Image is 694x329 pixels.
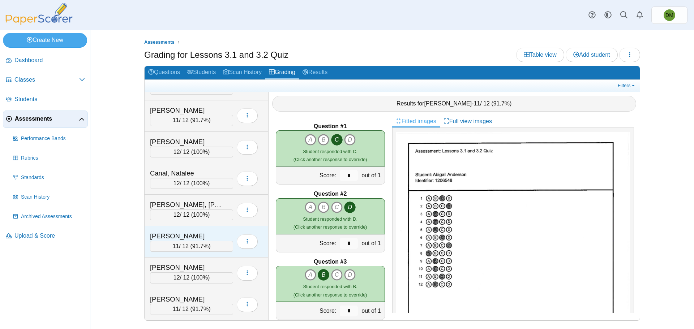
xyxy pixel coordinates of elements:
span: Upload & Score [14,232,85,240]
h1: Grading for Lessons 3.1 and 3.2 Quiz [144,49,288,61]
a: Questions [145,66,184,79]
a: Students [184,66,219,79]
span: 11 [173,306,179,312]
a: Scan History [10,189,88,206]
a: Create New [3,33,87,47]
span: Domenic Mariani [665,13,673,18]
span: 11 [173,117,179,123]
div: [PERSON_NAME] [150,106,222,115]
span: Classes [14,76,79,84]
a: Students [3,91,88,108]
a: Alerts [632,7,648,23]
span: Rubrics [21,155,85,162]
div: Score: [276,234,338,252]
a: Assessments [142,38,176,47]
span: 100% [193,212,208,218]
div: Results for - / 12 ( ) [272,96,637,112]
div: Canal, Natalee [150,169,222,178]
a: Classes [3,72,88,89]
b: Question #3 [314,258,347,266]
span: 91.7% [493,100,510,107]
span: Add student [573,52,610,58]
a: Add student [566,48,617,62]
span: Domenic Mariani [664,9,675,21]
a: Scan History [219,66,265,79]
div: out of 1 [360,166,384,184]
a: Upload & Score [3,228,88,245]
span: Table view [524,52,557,58]
span: Standards [21,174,85,181]
a: Full view images [440,115,496,127]
span: 11 [173,243,179,249]
span: Performance Bands [21,135,85,142]
i: D [344,202,356,213]
i: A [305,269,316,281]
small: (Click another response to override) [294,284,367,297]
span: Dashboard [14,56,85,64]
div: [PERSON_NAME] [150,263,222,272]
small: (Click another response to override) [294,216,367,230]
span: [PERSON_NAME] [424,100,472,107]
i: D [344,134,356,146]
span: Student responded with D. [303,216,357,222]
span: Student responded with C. [303,149,357,154]
img: PaperScorer [3,3,75,25]
span: 91.7% [192,306,209,312]
a: Rubrics [10,150,88,167]
small: (Click another response to override) [294,149,367,162]
i: D [344,269,356,281]
div: / 12 ( ) [150,115,233,126]
a: Domenic Mariani [651,7,687,24]
a: PaperScorer [3,20,75,26]
span: 100% [193,180,208,186]
a: Dashboard [3,52,88,69]
a: Performance Bands [10,130,88,147]
div: [PERSON_NAME], [PERSON_NAME] [150,200,222,209]
span: Archived Assessments [21,213,85,220]
i: C [331,134,343,146]
i: A [305,134,316,146]
div: / 12 ( ) [150,209,233,220]
span: 11 [474,100,480,107]
a: Filters [616,82,638,89]
a: Standards [10,169,88,186]
a: Archived Assessments [10,208,88,225]
span: Student responded with B. [303,284,357,289]
a: Fitted images [392,115,440,127]
span: 12 [173,149,180,155]
div: / 12 ( ) [150,272,233,283]
div: Score: [276,166,338,184]
span: Scan History [21,194,85,201]
span: 12 [173,212,180,218]
div: [PERSON_NAME] [150,231,222,241]
i: B [318,269,329,281]
b: Question #2 [314,190,347,198]
span: Assessments [15,115,79,123]
div: / 12 ( ) [150,304,233,315]
div: / 12 ( ) [150,241,233,252]
span: 12 [173,274,180,281]
span: 91.7% [192,243,209,249]
a: Table view [516,48,564,62]
i: A [305,202,316,213]
div: out of 1 [360,302,384,320]
a: Results [299,66,331,79]
i: B [318,134,329,146]
a: Grading [265,66,299,79]
i: C [331,202,343,213]
span: Assessments [144,39,175,45]
i: B [318,202,329,213]
b: Question #1 [314,122,347,130]
span: 100% [193,149,208,155]
span: Students [14,95,85,103]
i: C [331,269,343,281]
span: 12 [173,180,180,186]
span: 100% [193,274,208,281]
div: Score: [276,302,338,320]
div: [PERSON_NAME] [150,295,222,304]
div: / 12 ( ) [150,178,233,189]
a: Assessments [3,111,88,128]
div: out of 1 [360,234,384,252]
div: / 12 ( ) [150,147,233,157]
div: [PERSON_NAME] [150,137,222,147]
